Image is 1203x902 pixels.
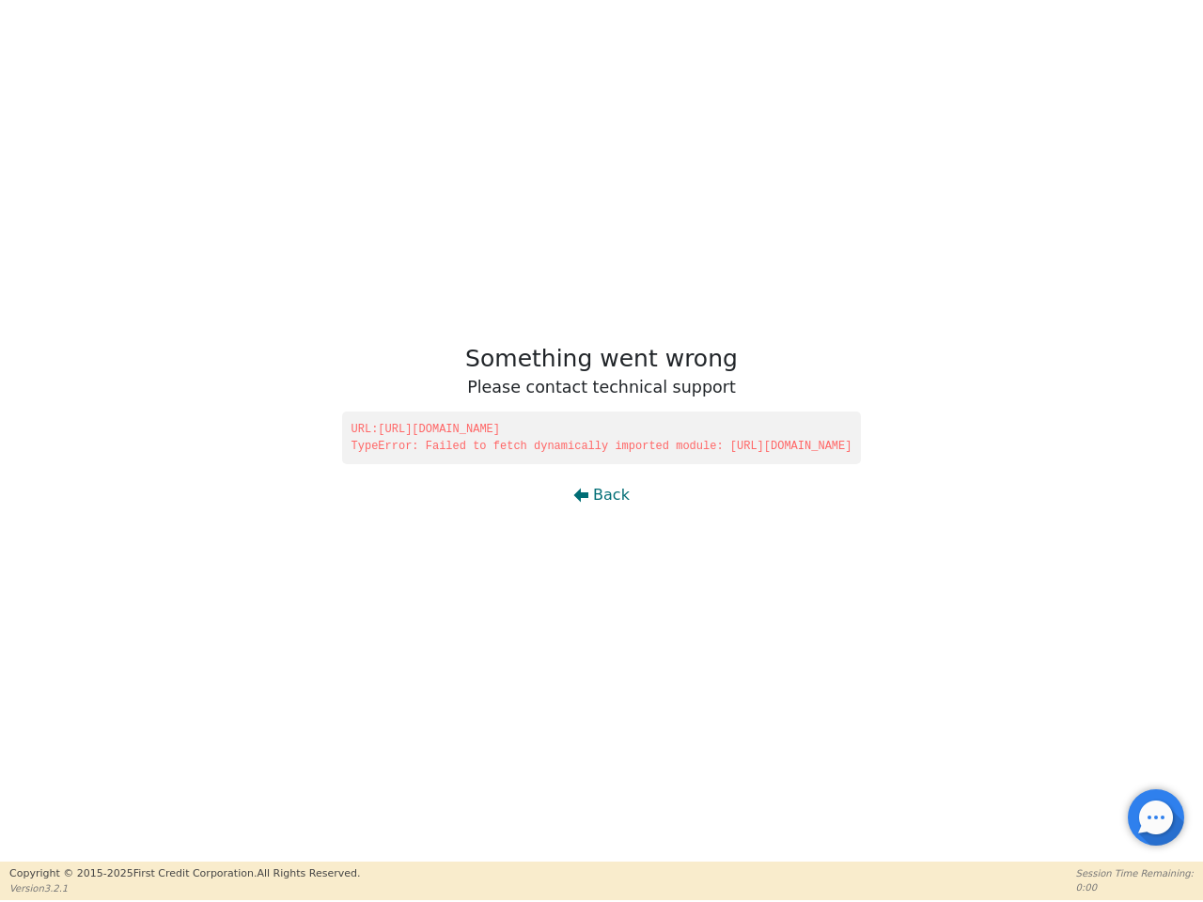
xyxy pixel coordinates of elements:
p: Session Time Remaining: [1076,866,1194,880]
span: Back [593,484,630,506]
p: 0:00 [1076,880,1194,894]
h3: Please contact technical support [465,378,738,397]
span: TypeError: Failed to fetch dynamically imported module: [URL][DOMAIN_NAME] [352,438,852,455]
span: URL: [URL][DOMAIN_NAME] [352,421,852,438]
h1: Something went wrong [465,345,738,373]
p: Copyright © 2015- 2025 First Credit Corporation. [9,866,360,882]
button: Back [558,474,645,517]
span: All Rights Reserved. [257,867,360,879]
p: Version 3.2.1 [9,881,360,895]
